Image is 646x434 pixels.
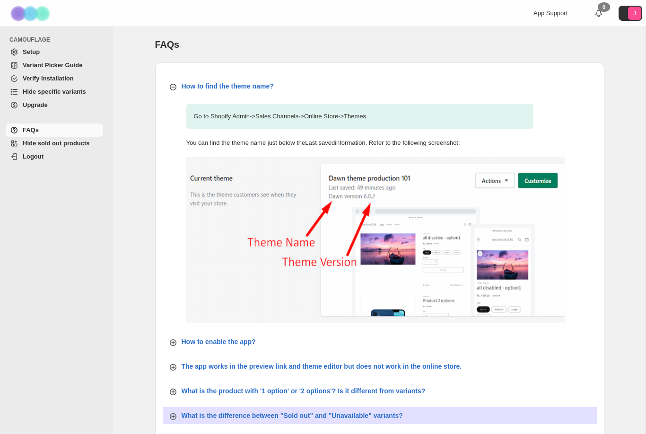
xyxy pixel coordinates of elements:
button: Avatar with initials J [619,6,642,21]
a: Hide sold out products [6,137,103,150]
span: Upgrade [23,101,48,108]
a: Verify Installation [6,72,103,85]
p: How to enable the app? [182,337,256,346]
button: What is the difference between "Sold out" and "Unavailable" variants? [163,407,597,424]
span: Setup [23,48,40,55]
button: How to find the theme name? [163,78,597,95]
button: What is the product with '1 option' or '2 options'? Is it different from variants? [163,382,597,399]
span: Hide sold out products [23,140,90,147]
span: Verify Installation [23,75,74,82]
span: App Support [533,9,567,17]
span: FAQs [23,126,39,133]
a: Variant Picker Guide [6,59,103,72]
p: The app works in the preview link and theme editor but does not work in the online store. [182,362,462,371]
p: What is the product with '1 option' or '2 options'? Is it different from variants? [182,386,426,396]
a: Upgrade [6,98,103,112]
p: You can find the theme name just below the Last saved information. Refer to the following screens... [186,138,533,148]
span: Avatar with initials J [628,7,641,20]
span: FAQs [155,39,179,50]
button: The app works in the preview link and theme editor but does not work in the online store. [163,358,597,375]
p: How to find the theme name? [182,81,274,91]
span: CAMOUFLAGE [9,36,107,44]
span: Logout [23,153,44,160]
p: What is the difference between "Sold out" and "Unavailable" variants? [182,411,403,420]
span: Variant Picker Guide [23,62,82,69]
a: Hide specific variants [6,85,103,98]
a: Logout [6,150,103,163]
p: Go to Shopify Admin -> Sales Channels -> Online Store -> Themes [186,104,533,129]
div: 0 [598,2,610,12]
img: Camouflage [8,0,55,27]
a: Setup [6,45,103,59]
a: 0 [594,9,603,18]
text: J [633,10,636,16]
img: find-theme-name [186,157,565,323]
a: FAQs [6,124,103,137]
span: Hide specific variants [23,88,86,95]
button: How to enable the app? [163,333,597,350]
